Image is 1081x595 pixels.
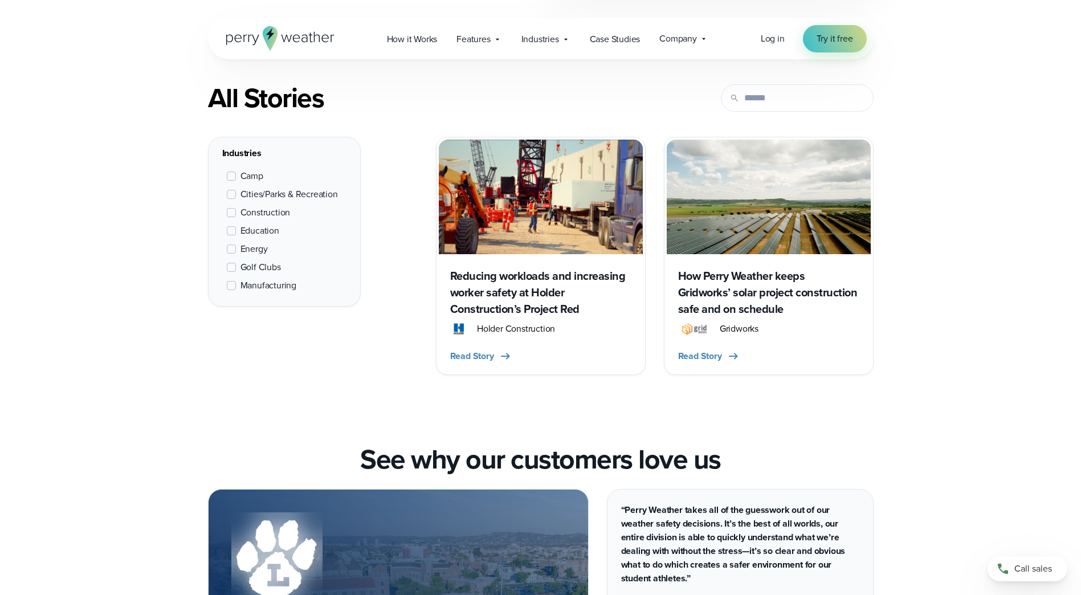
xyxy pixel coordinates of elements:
h3: Reducing workloads and increasing worker safety at Holder Construction’s Project Red [450,268,631,317]
button: Read Story [678,349,740,363]
span: Construction [240,206,291,219]
span: Cities/Parks & Recreation [240,188,338,201]
div: All Stories [208,82,646,114]
a: How it Works [377,27,447,51]
span: Holder Construction [477,322,555,336]
span: Education [240,224,279,238]
span: Call sales [1014,562,1052,576]
div: Industries [222,146,346,160]
span: Energy [240,242,268,256]
span: Case Studies [590,32,641,46]
a: Case Studies [580,27,650,51]
span: How it Works [387,32,438,46]
a: Log in [761,32,785,46]
button: Read Story [450,349,512,363]
img: Gridworks.svg [678,322,711,336]
span: Log in [761,32,785,45]
h3: How Perry Weather keeps Gridworks’ solar project construction safe and on schedule [678,268,859,317]
img: Holder Construction Workers preparing construction materials to be lifted on a crane [439,140,643,254]
img: Holder.svg [450,322,468,336]
a: Gridworks Solar Panel Array How Perry Weather keeps Gridworks’ solar project construction safe an... [664,137,874,375]
span: Golf Clubs [240,260,281,274]
span: Manufacturing [240,279,296,292]
span: Industries [521,32,559,46]
a: Call sales [988,556,1067,581]
img: Gridworks Solar Panel Array [667,140,871,254]
h2: See why our customers love us [360,443,721,475]
span: Read Story [678,349,722,363]
span: Gridworks [720,322,758,336]
p: “Perry Weather takes all of the guesswork out of our weather safety decisions. It’s the best of a... [621,503,859,585]
a: Holder Construction Workers preparing construction materials to be lifted on a crane Reducing wor... [436,137,646,375]
span: Company [659,32,697,46]
span: Read Story [450,349,494,363]
a: Try it free [803,25,867,52]
span: Camp [240,169,263,183]
span: Try it free [817,32,853,46]
span: Features [456,32,490,46]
